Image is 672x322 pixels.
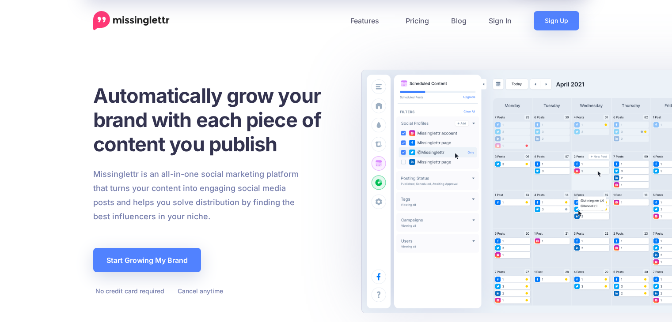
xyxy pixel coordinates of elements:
h1: Automatically grow your brand with each piece of content you publish [93,83,343,156]
a: Sign In [478,11,523,30]
li: No credit card required [93,285,164,296]
a: Sign Up [534,11,579,30]
a: Pricing [395,11,440,30]
a: Start Growing My Brand [93,248,201,272]
li: Cancel anytime [175,285,223,296]
a: Features [339,11,395,30]
a: Blog [440,11,478,30]
p: Missinglettr is an all-in-one social marketing platform that turns your content into engaging soc... [93,167,299,224]
a: Home [93,11,170,30]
